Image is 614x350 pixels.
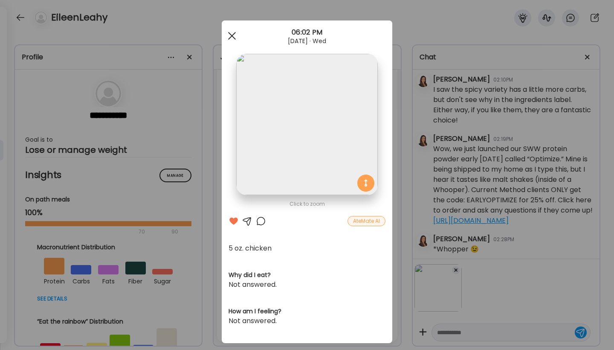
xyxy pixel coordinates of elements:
div: Click to zoom [229,199,385,209]
div: Not answered. [229,280,385,290]
div: 06:02 PM [222,27,392,38]
h3: How am I feeling? [229,307,385,316]
div: 5 oz. chicken [229,243,385,254]
h3: Why did I eat? [229,271,385,280]
img: images%2FkL49VY16jQYAx86opI0hkphHEfx1%2FLx48EgcICfp6nNwS5ckC%2FDzCHG6kZG8kl9IEMMMlc_1080 [236,54,377,195]
div: AteMate AI [348,216,385,226]
div: [DATE] · Wed [222,38,392,44]
div: Not answered. [229,316,385,326]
